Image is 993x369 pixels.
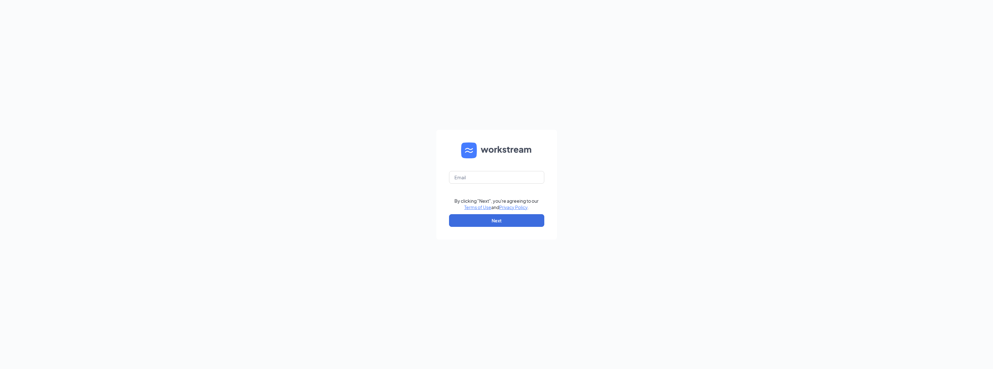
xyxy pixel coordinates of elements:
button: Next [449,214,544,227]
div: By clicking "Next", you're agreeing to our and . [454,198,539,210]
input: Email [449,171,544,184]
a: Terms of Use [464,204,491,210]
img: WS logo and Workstream text [461,142,532,158]
a: Privacy Policy [499,204,527,210]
